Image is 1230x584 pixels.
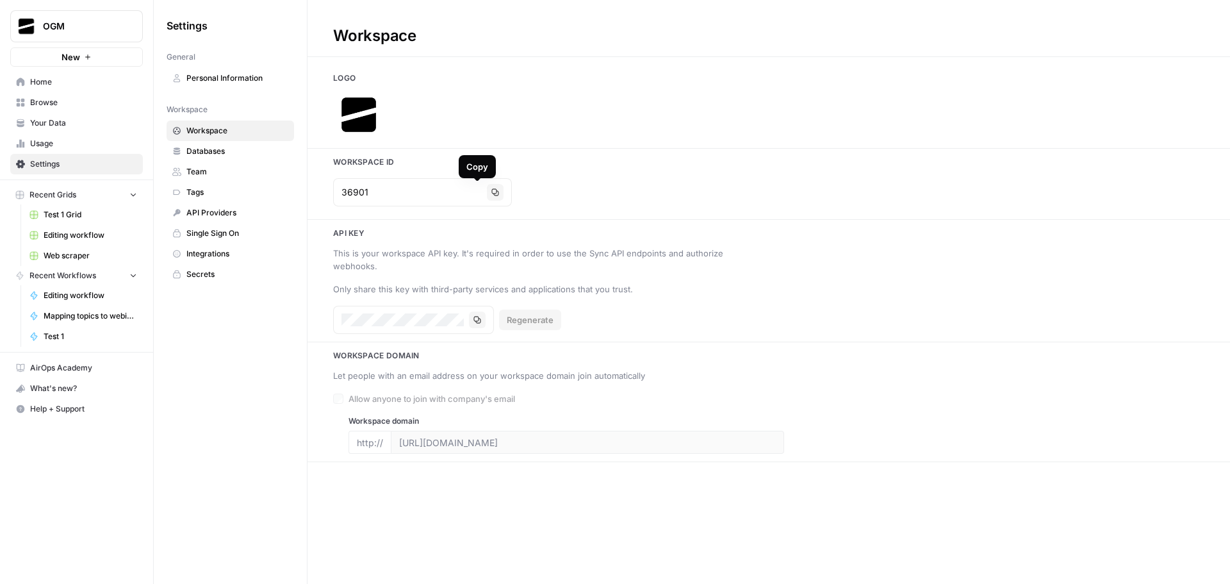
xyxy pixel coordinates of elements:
span: AirOps Academy [30,362,137,374]
span: Test 1 [44,331,137,342]
span: Integrations [186,248,288,260]
img: Company Logo [333,89,384,140]
img: OGM Logo [15,15,38,38]
span: Regenerate [507,313,553,326]
span: Secrets [186,269,288,280]
h3: Workspace Domain [307,350,1230,362]
a: API Providers [167,203,294,223]
span: Recent Grids [29,189,76,201]
span: OGM [43,20,120,33]
span: Help + Support [30,403,137,415]
a: Single Sign On [167,223,294,244]
span: Your Data [30,117,137,129]
span: Test 1 Grid [44,209,137,221]
span: Settings [30,158,137,170]
div: Workspace [307,26,442,46]
a: Test 1 [24,326,143,347]
div: Let people with an email address on your workspace domain join automatically [333,369,769,382]
div: What's new? [11,379,142,398]
a: Integrations [167,244,294,264]
span: Allow anyone to join with company's email [348,392,515,405]
div: http:// [348,431,391,454]
span: Personal Information [186,72,288,84]
button: Recent Workflows [10,266,143,285]
a: Browse [10,92,143,113]
h3: Api key [307,228,1230,239]
div: Only share this key with third-party services and applications that you trust. [333,283,769,296]
input: Allow anyone to join with company's email [333,394,343,404]
span: New [61,51,80,63]
a: Home [10,72,143,92]
a: Mapping topics to webinars, case studies, and products [24,306,143,326]
h3: Workspace Id [307,156,1230,168]
span: Workspace [186,125,288,137]
a: AirOps Academy [10,358,143,378]
button: Workspace: OGM [10,10,143,42]
a: Team [167,162,294,182]
button: Regenerate [499,310,561,330]
a: Web scraper [24,246,143,266]
span: Tags [186,187,288,198]
span: Editing workflow [44,229,137,241]
span: Workspace [167,104,208,115]
button: Help + Support [10,399,143,419]
span: Home [30,76,137,88]
button: New [10,47,143,67]
span: Browse [30,97,137,108]
a: Tags [167,182,294,203]
button: Recent Grids [10,185,143,204]
a: Usage [10,133,143,154]
a: Settings [10,154,143,174]
label: Workspace domain [348,415,784,427]
span: Single Sign On [186,228,288,239]
div: This is your workspace API key. It's required in order to use the Sync API endpoints and authoriz... [333,247,769,272]
a: Your Data [10,113,143,133]
span: Recent Workflows [29,270,96,281]
h3: Logo [307,72,1230,84]
span: Mapping topics to webinars, case studies, and products [44,310,137,322]
span: Usage [30,138,137,149]
a: Workspace [167,121,294,141]
span: General [167,51,195,63]
span: Team [186,166,288,178]
span: Databases [186,146,288,157]
div: Copy [466,160,488,173]
span: Web scraper [44,250,137,262]
a: Test 1 Grid [24,204,143,225]
span: Settings [167,18,208,33]
a: Secrets [167,264,294,285]
a: Databases [167,141,294,162]
a: Editing workflow [24,225,143,246]
span: Editing workflow [44,290,137,301]
button: What's new? [10,378,143,399]
a: Personal Information [167,68,294,88]
a: Editing workflow [24,285,143,306]
span: API Providers [186,207,288,219]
